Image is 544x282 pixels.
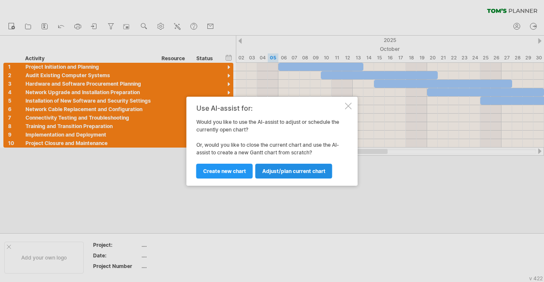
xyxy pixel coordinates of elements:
[255,164,332,179] a: Adjust/plan current chart
[203,168,246,174] span: Create new chart
[196,104,343,112] div: Use AI-assist for:
[196,164,253,179] a: Create new chart
[262,168,326,174] span: Adjust/plan current chart
[196,104,343,178] div: Would you like to use the AI-assist to adjust or schedule the currently open chart? Or, would you...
